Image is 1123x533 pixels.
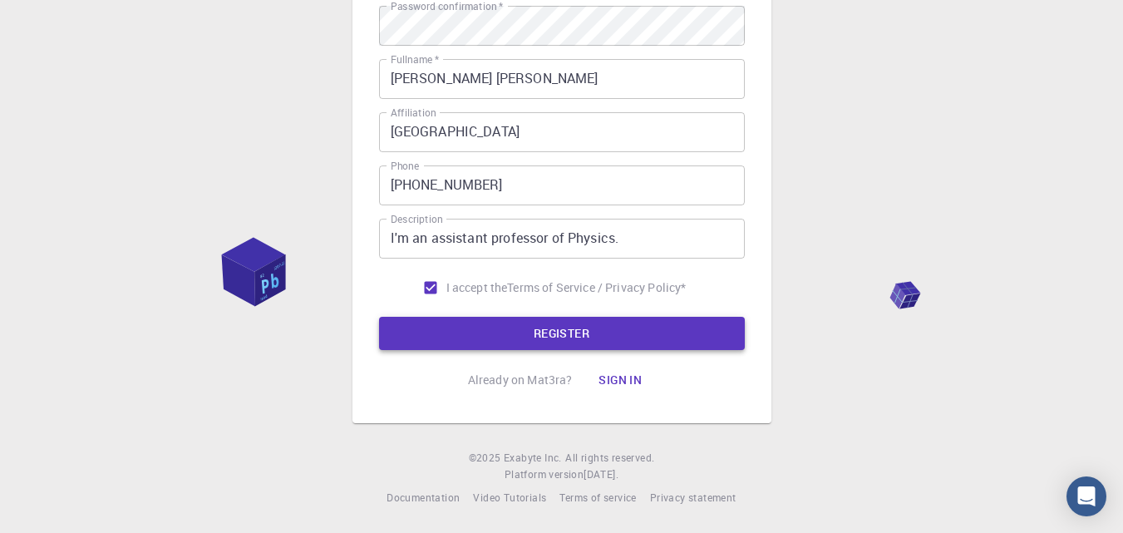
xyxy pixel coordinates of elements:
span: Terms of service [559,491,636,504]
span: Privacy statement [650,491,736,504]
span: Documentation [387,491,460,504]
span: All rights reserved. [565,450,654,466]
span: © 2025 [469,450,504,466]
p: Terms of Service / Privacy Policy * [507,279,686,296]
span: Exabyte Inc. [504,451,562,464]
span: [DATE] . [584,467,618,481]
button: Sign in [585,363,655,397]
label: Phone [391,159,419,173]
p: Already on Mat3ra? [468,372,573,388]
button: REGISTER [379,317,745,350]
span: Platform version [505,466,584,483]
label: Affiliation [391,106,436,120]
a: [DATE]. [584,466,618,483]
label: Fullname [391,52,439,67]
a: Documentation [387,490,460,506]
div: Open Intercom Messenger [1066,476,1106,516]
a: Terms of service [559,490,636,506]
a: Exabyte Inc. [504,450,562,466]
span: I accept the [446,279,508,296]
span: Video Tutorials [473,491,546,504]
label: Description [391,212,443,226]
a: Terms of Service / Privacy Policy* [507,279,686,296]
a: Privacy statement [650,490,736,506]
a: Video Tutorials [473,490,546,506]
